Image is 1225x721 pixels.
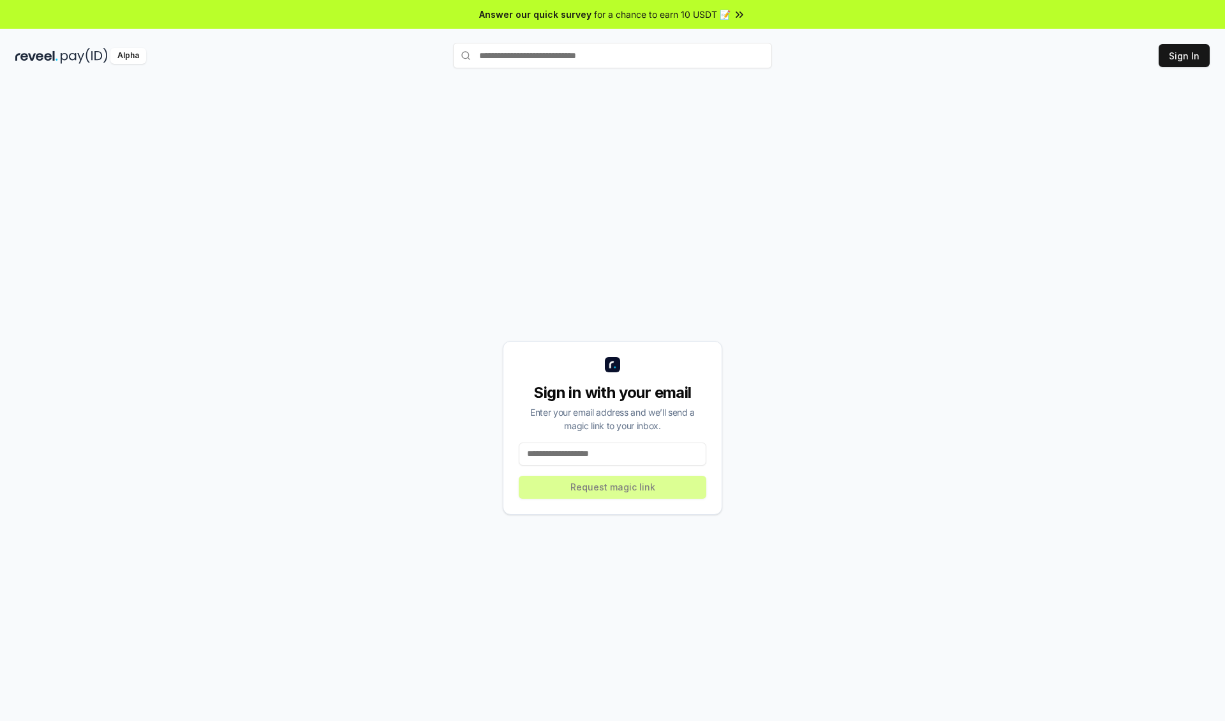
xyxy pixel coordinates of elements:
span: for a chance to earn 10 USDT 📝 [594,8,731,21]
button: Sign In [1159,44,1210,67]
img: logo_small [605,357,620,372]
img: pay_id [61,48,108,64]
div: Alpha [110,48,146,64]
img: reveel_dark [15,48,58,64]
span: Answer our quick survey [479,8,591,21]
div: Sign in with your email [519,383,706,403]
div: Enter your email address and we’ll send a magic link to your inbox. [519,406,706,432]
